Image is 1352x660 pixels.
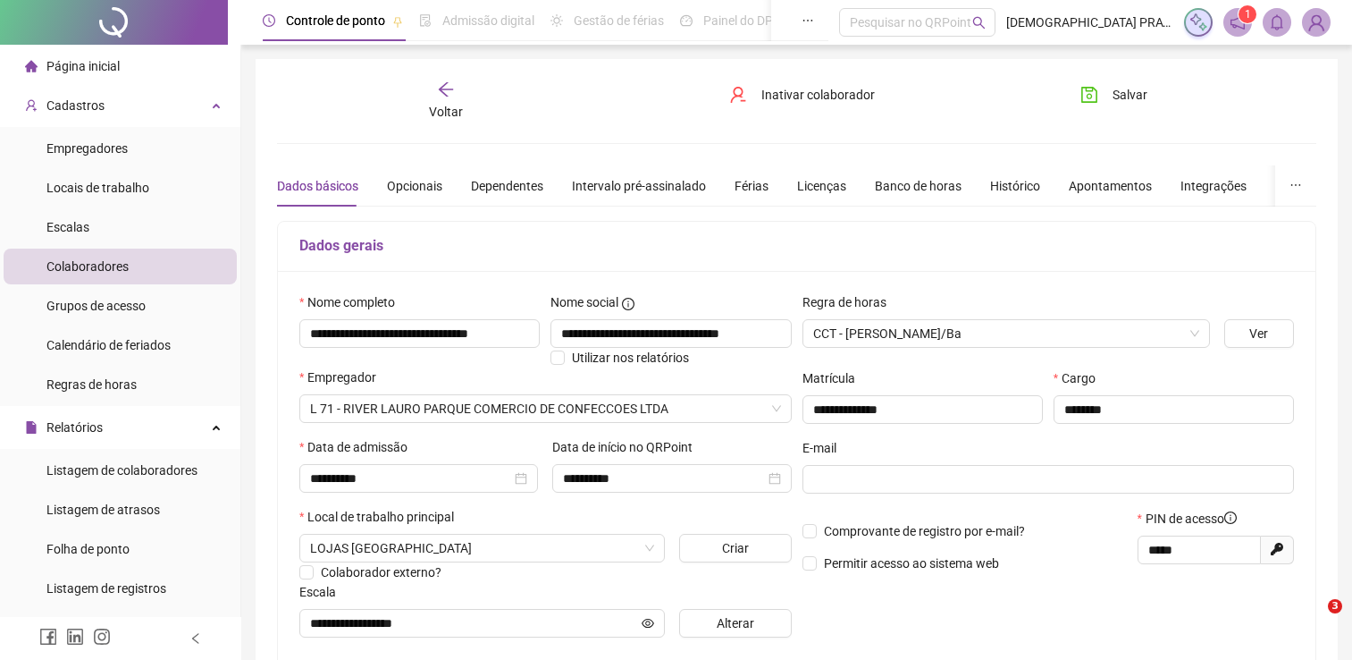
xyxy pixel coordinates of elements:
[46,503,160,517] span: Listagem de atrasos
[572,176,706,196] div: Intervalo pré-assinalado
[797,176,846,196] div: Licenças
[1328,599,1342,613] span: 3
[39,628,57,646] span: facebook
[1245,8,1251,21] span: 1
[1067,80,1161,109] button: Salvar
[1188,13,1208,32] img: sparkle-icon.fc2bf0ac1784a2077858766a79e2daf3.svg
[642,617,654,630] span: eye
[25,99,38,112] span: user-add
[1224,512,1237,524] span: info-circle
[716,80,888,109] button: Inativar colaborador
[46,420,103,435] span: Relatórios
[299,582,348,602] label: Escala
[550,14,563,27] span: sun
[25,60,38,72] span: home
[299,507,466,527] label: Local de trabalho principal
[552,437,704,457] label: Data de início no QRPoint
[1224,319,1294,348] button: Ver
[429,105,463,119] span: Voltar
[93,628,111,646] span: instagram
[1080,86,1098,104] span: save
[46,59,120,73] span: Página inicial
[1303,9,1330,36] img: 92426
[1275,165,1316,207] button: ellipsis
[277,176,358,196] div: Dados básicos
[46,542,130,556] span: Folha de ponto
[310,395,781,422] span: RIVER LAURO PARQUE COMERCIO DE CONFECCOES LTDA
[679,534,792,563] button: Criar
[310,535,654,562] span: AVENIDA SANTOS DUMONT, 4360 - CENTRO, LAURO DE FREITAS/BA - 42702-400 - PARQUE SHOP BAHIA
[735,176,768,196] div: Férias
[46,463,197,478] span: Listagem de colaboradores
[46,141,128,156] span: Empregadores
[1054,368,1107,388] label: Cargo
[574,13,664,28] span: Gestão de férias
[25,421,38,434] span: file
[442,13,534,28] span: Admissão digital
[875,176,962,196] div: Banco de horas
[1291,599,1334,642] iframe: Intercom live chat
[46,581,166,596] span: Listagem de registros
[471,176,543,196] div: Dependentes
[1006,13,1173,32] span: [DEMOGRAPHIC_DATA] PRATA - DMZ ADMINISTRADORA
[680,14,693,27] span: dashboard
[1289,179,1302,191] span: ellipsis
[824,556,999,571] span: Permitir acesso ao sistema web
[46,259,129,274] span: Colaboradores
[299,437,419,457] label: Data de admissão
[972,16,986,30] span: search
[679,609,792,638] button: Alterar
[1230,14,1246,30] span: notification
[1249,324,1268,343] span: Ver
[46,181,149,195] span: Locais de trabalho
[286,13,385,28] span: Controle de ponto
[824,524,1025,538] span: Comprovante de registro por e-mail?
[299,368,388,387] label: Empregador
[46,98,105,113] span: Cadastros
[46,299,146,313] span: Grupos de acesso
[802,14,814,27] span: ellipsis
[813,320,1199,347] span: CCT - Lauro de Freitas/Ba
[321,565,441,580] span: Colaborador externo?
[46,220,89,234] span: Escalas
[1069,176,1152,196] div: Apontamentos
[703,13,773,28] span: Painel do DP
[1239,5,1256,23] sup: 1
[550,292,618,312] span: Nome social
[299,235,1294,257] h5: Dados gerais
[263,14,275,27] span: clock-circle
[802,438,848,458] label: E-mail
[189,632,202,645] span: left
[437,80,455,98] span: arrow-left
[622,298,634,310] span: info-circle
[717,613,754,633] span: Alterar
[572,351,689,365] span: Utilizar nos relatórios
[729,86,747,104] span: user-delete
[392,16,403,27] span: pushpin
[990,176,1040,196] div: Histórico
[802,292,898,312] label: Regra de horas
[46,338,171,352] span: Calendário de feriados
[46,377,137,392] span: Regras de horas
[1180,176,1247,196] div: Integrações
[1113,85,1147,105] span: Salvar
[1146,509,1237,529] span: PIN de acesso
[722,538,749,558] span: Criar
[387,176,442,196] div: Opcionais
[66,628,84,646] span: linkedin
[761,85,875,105] span: Inativar colaborador
[802,368,867,388] label: Matrícula
[299,292,407,312] label: Nome completo
[1269,14,1285,30] span: bell
[419,14,432,27] span: file-done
